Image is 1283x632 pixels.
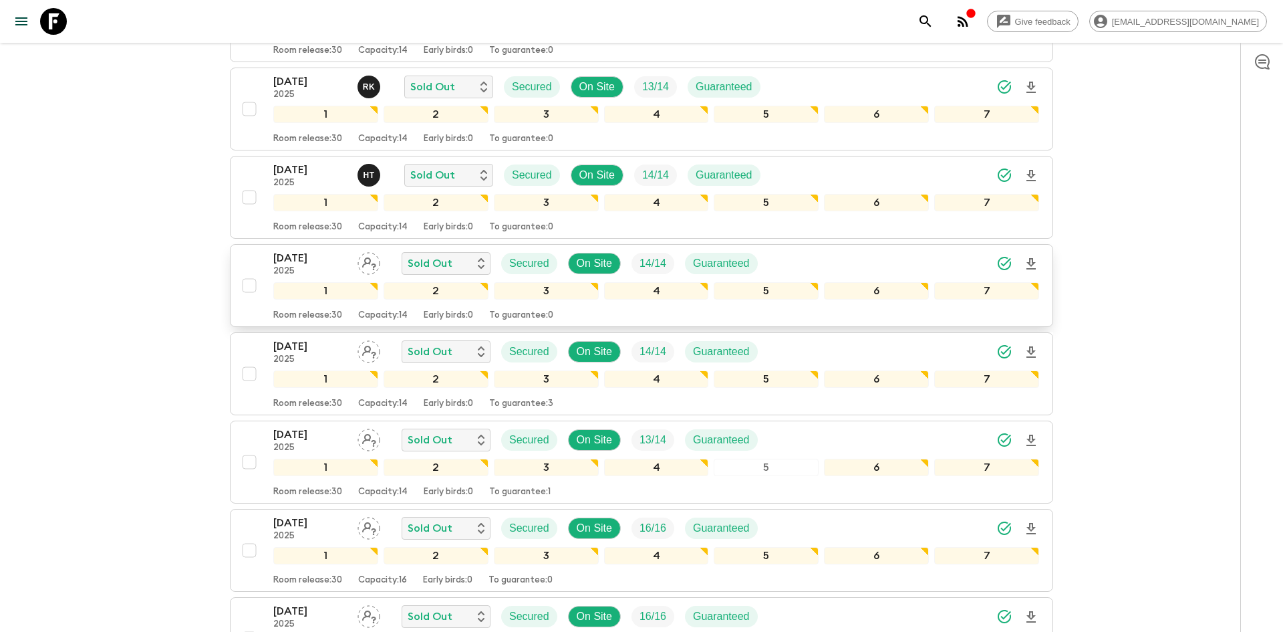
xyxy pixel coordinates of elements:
p: Guaranteed [693,255,750,272]
p: 2025 [273,443,347,453]
div: Secured [504,165,560,186]
div: Secured [501,518,557,539]
div: 3 [494,282,599,300]
p: 14 / 14 [639,344,666,360]
div: 4 [604,547,709,564]
p: Guaranteed [693,432,750,448]
div: 7 [934,547,1039,564]
div: 4 [604,106,709,123]
div: 1 [273,282,378,300]
div: 3 [494,106,599,123]
div: 5 [714,547,819,564]
p: On Site [577,344,612,360]
div: Trip Fill [634,76,677,98]
p: Sold Out [410,167,455,183]
p: Sold Out [408,344,452,360]
p: Guaranteed [696,79,752,95]
p: On Site [577,432,612,448]
p: Early birds: 0 [424,45,473,56]
p: Guaranteed [696,167,752,183]
p: Early birds: 0 [424,399,473,409]
p: Room release: 30 [273,575,342,586]
button: HT [358,164,383,187]
p: Room release: 30 [273,45,342,56]
div: Secured [501,253,557,274]
p: Early birds: 0 [424,487,473,498]
div: 5 [714,282,819,300]
p: 2025 [273,178,347,189]
div: 2 [384,194,488,211]
p: Room release: 30 [273,487,342,498]
span: Heldi Turhani [358,168,383,179]
div: Trip Fill [631,518,674,539]
svg: Download Onboarding [1023,256,1039,272]
div: 4 [604,459,709,476]
span: Assign pack leader [358,609,380,620]
p: To guarantee: 0 [489,222,553,233]
p: [DATE] [273,338,347,354]
p: Room release: 30 [273,399,342,409]
p: [DATE] [273,162,347,178]
div: 1 [273,194,378,211]
div: Trip Fill [634,165,677,186]
div: 7 [934,106,1039,123]
svg: Synced Successfully [996,167,1012,183]
p: Early birds: 0 [424,310,473,321]
svg: Synced Successfully [996,344,1012,360]
p: Sold Out [410,79,455,95]
button: [DATE]2025Assign pack leaderSold OutSecuredOn SiteTrip FillGuaranteed1234567Room release:30Capaci... [230,509,1053,592]
button: search adventures [912,8,939,35]
div: Secured [501,606,557,627]
div: 3 [494,194,599,211]
div: On Site [568,606,621,627]
svg: Synced Successfully [996,255,1012,272]
svg: Synced Successfully [996,432,1012,448]
a: Give feedback [987,11,1079,32]
div: 6 [824,459,929,476]
div: 6 [824,282,929,300]
button: [DATE]2025Assign pack leaderSold OutSecuredOn SiteTrip FillGuaranteed1234567Room release:30Capaci... [230,421,1053,504]
p: 2025 [273,354,347,365]
div: 7 [934,371,1039,388]
p: Sold Out [408,255,452,272]
p: Secured [509,520,549,536]
div: 2 [384,459,488,476]
span: Assign pack leader [358,433,380,443]
p: To guarantee: 1 [489,487,551,498]
div: 3 [494,371,599,388]
div: Secured [501,429,557,451]
svg: Download Onboarding [1023,168,1039,184]
svg: Download Onboarding [1023,80,1039,96]
p: To guarantee: 0 [489,310,553,321]
p: 14 / 14 [639,255,666,272]
div: 6 [824,547,929,564]
div: Trip Fill [631,606,674,627]
p: Early birds: 0 [423,575,472,586]
svg: Download Onboarding [1023,609,1039,625]
p: Room release: 30 [273,222,342,233]
div: On Site [571,165,623,186]
p: H T [363,170,374,181]
button: [DATE]2025Assign pack leaderSold OutSecuredOn SiteTrip FillGuaranteed1234567Room release:30Capaci... [230,332,1053,415]
p: [DATE] [273,515,347,531]
p: Secured [509,609,549,625]
p: Guaranteed [693,520,750,536]
span: [EMAIL_ADDRESS][DOMAIN_NAME] [1105,17,1266,27]
p: Early birds: 0 [424,222,473,233]
p: 13 / 14 [639,432,666,448]
p: 2025 [273,90,347,100]
p: Guaranteed [693,609,750,625]
p: On Site [579,167,615,183]
div: Secured [501,341,557,362]
div: Trip Fill [631,341,674,362]
p: On Site [577,609,612,625]
div: 5 [714,106,819,123]
div: On Site [568,253,621,274]
p: Capacity: 16 [358,575,407,586]
div: 3 [494,459,599,476]
svg: Download Onboarding [1023,521,1039,537]
span: Assign pack leader [358,344,380,355]
p: Capacity: 14 [358,45,408,56]
span: Robert Kaca [358,80,383,90]
p: Secured [509,344,549,360]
